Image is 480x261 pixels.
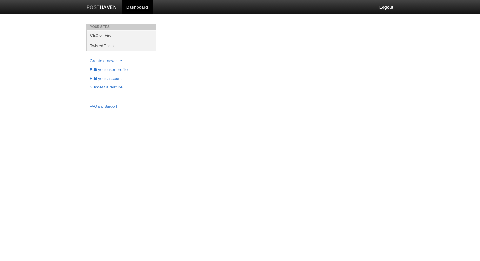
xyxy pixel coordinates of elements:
[87,30,156,41] a: CEO on Fire
[86,24,156,30] li: Your Sites
[90,75,152,82] a: Edit your account
[90,58,152,64] a: Create a new site
[87,5,117,10] img: Posthaven-bar
[87,41,156,51] a: Twisted Thots
[90,104,152,109] a: FAQ and Support
[90,84,152,91] a: Suggest a feature
[90,67,152,73] a: Edit your user profile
